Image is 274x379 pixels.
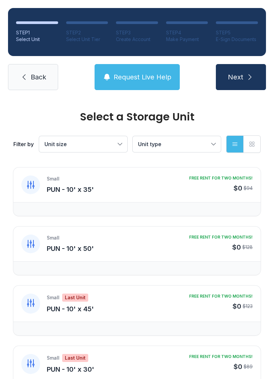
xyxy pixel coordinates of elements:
[166,36,208,43] div: Make Payment
[47,175,59,182] div: Small
[234,183,242,193] div: $0
[31,72,46,82] span: Back
[13,111,261,122] div: Select a Storage Unit
[216,29,258,36] div: STEP 5
[62,294,88,302] div: Last Unit
[233,302,241,311] div: $0
[39,136,127,152] button: Unit size
[66,36,108,43] div: Select Unit Tier
[47,244,94,253] button: PUN - 10' x 50'
[133,136,221,152] button: Unit type
[234,362,242,371] div: $0
[13,140,34,148] div: Filter by
[47,245,94,253] span: PUN - 10' x 50'
[189,235,253,240] div: FREE RENT FOR TWO MONTHS!
[47,185,94,194] button: PUN - 10' x 35'
[62,354,88,362] div: Last Unit
[47,365,94,373] span: PUN - 10' x 30'
[16,29,58,36] div: STEP 1
[116,29,158,36] div: STEP 3
[16,36,58,43] div: Select Unit
[138,141,161,147] span: Unit type
[47,235,59,241] div: Small
[189,294,253,299] div: FREE RENT FOR TWO MONTHS!
[243,303,253,310] div: $123
[47,365,94,374] button: PUN - 10' x 30'
[189,354,253,359] div: FREE RENT FOR TWO MONTHS!
[47,305,94,313] span: PUN - 10' x 45'
[216,36,258,43] div: E-Sign Documents
[166,29,208,36] div: STEP 4
[47,294,59,301] div: Small
[228,72,243,82] span: Next
[242,244,253,251] div: $128
[66,29,108,36] div: STEP 2
[47,304,94,314] button: PUN - 10' x 45'
[189,175,253,181] div: FREE RENT FOR TWO MONTHS!
[244,363,253,370] div: $89
[116,36,158,43] div: Create Account
[244,185,253,192] div: $94
[47,355,59,361] div: Small
[232,243,241,252] div: $0
[44,141,67,147] span: Unit size
[114,72,171,82] span: Request Live Help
